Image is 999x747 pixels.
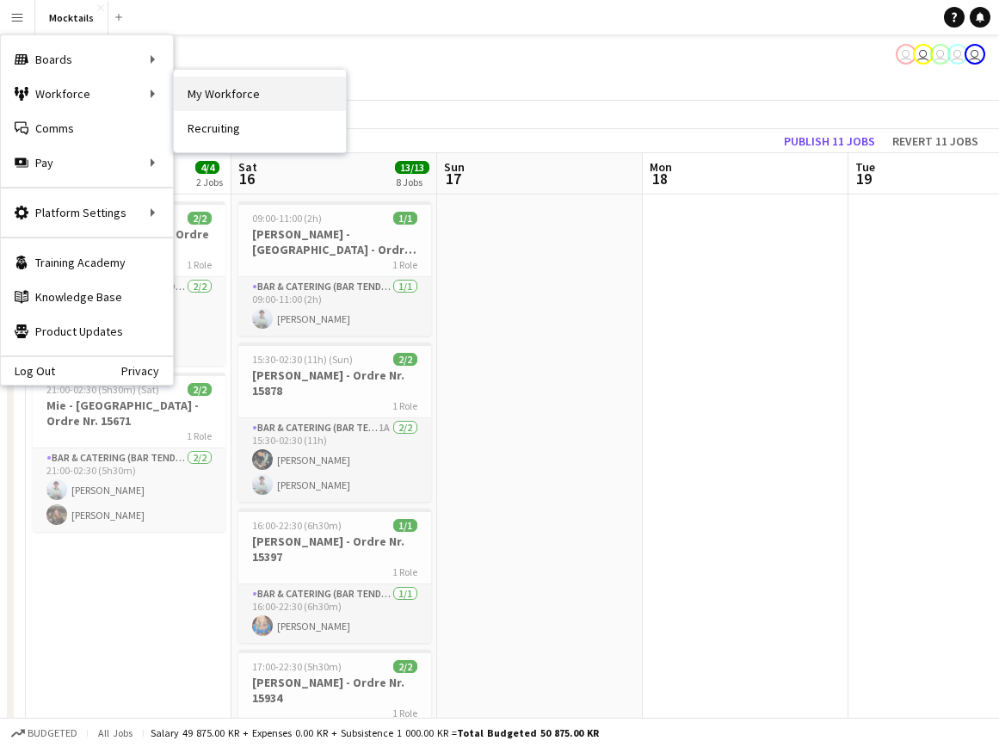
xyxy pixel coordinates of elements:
[1,42,173,77] div: Boards
[238,201,431,336] app-job-card: 09:00-11:00 (2h)1/1[PERSON_NAME] - [GEOGRAPHIC_DATA] - Ordre Nr. 158791 RoleBar & Catering (Bar T...
[777,130,882,152] button: Publish 11 jobs
[33,448,225,532] app-card-role: Bar & Catering (Bar Tender)2/221:00-02:30 (5h30m)[PERSON_NAME][PERSON_NAME]
[238,418,431,502] app-card-role: Bar & Catering (Bar Tender)1A2/215:30-02:30 (11h)[PERSON_NAME][PERSON_NAME]
[853,169,875,188] span: 19
[238,584,431,643] app-card-role: Bar & Catering (Bar Tender)1/116:00-22:30 (6h30m)[PERSON_NAME]
[396,176,429,188] div: 8 Jobs
[33,373,225,532] app-job-card: 21:00-02:30 (5h30m) (Sat)2/2Mie - [GEOGRAPHIC_DATA] - Ordre Nr. 156711 RoleBar & Catering (Bar Te...
[392,565,417,578] span: 1 Role
[195,161,219,174] span: 4/4
[1,77,173,111] div: Workforce
[238,226,431,257] h3: [PERSON_NAME] - [GEOGRAPHIC_DATA] - Ordre Nr. 15879
[187,258,212,271] span: 1 Role
[444,159,465,175] span: Sun
[252,660,342,673] span: 17:00-22:30 (5h30m)
[1,145,173,180] div: Pay
[1,364,55,378] a: Log Out
[196,176,223,188] div: 2 Jobs
[393,519,417,532] span: 1/1
[393,353,417,366] span: 2/2
[392,258,417,271] span: 1 Role
[1,195,173,230] div: Platform Settings
[947,44,968,65] app-user-avatar: Hektor Pantas
[965,44,985,65] app-user-avatar: Hektor Pantas
[647,169,672,188] span: 18
[1,314,173,349] a: Product Updates
[151,726,599,739] div: Salary 49 875.00 KR + Expenses 0.00 KR + Subsistence 1 000.00 KR =
[896,44,916,65] app-user-avatar: Hektor Pantas
[393,660,417,673] span: 2/2
[28,727,77,739] span: Budgeted
[188,212,212,225] span: 2/2
[392,707,417,719] span: 1 Role
[174,111,346,145] a: Recruiting
[95,726,136,739] span: All jobs
[441,169,465,188] span: 17
[1,111,173,145] a: Comms
[46,383,159,396] span: 21:00-02:30 (5h30m) (Sat)
[33,398,225,429] h3: Mie - [GEOGRAPHIC_DATA] - Ordre Nr. 15671
[392,399,417,412] span: 1 Role
[252,519,342,532] span: 16:00-22:30 (6h30m)
[238,277,431,336] app-card-role: Bar & Catering (Bar Tender)1/109:00-11:00 (2h)[PERSON_NAME]
[885,130,985,152] button: Revert 11 jobs
[457,726,599,739] span: Total Budgeted 50 875.00 KR
[930,44,951,65] app-user-avatar: Hektor Pantas
[238,343,431,502] app-job-card: 15:30-02:30 (11h) (Sun)2/2[PERSON_NAME] - Ordre Nr. 158781 RoleBar & Catering (Bar Tender)1A2/215...
[395,161,429,174] span: 13/13
[238,367,431,398] h3: [PERSON_NAME] - Ordre Nr. 15878
[187,429,212,442] span: 1 Role
[9,724,80,743] button: Budgeted
[35,1,108,34] button: Mocktails
[1,280,173,314] a: Knowledge Base
[236,169,257,188] span: 16
[238,509,431,643] app-job-card: 16:00-22:30 (6h30m)1/1[PERSON_NAME] - Ordre Nr. 153971 RoleBar & Catering (Bar Tender)1/116:00-22...
[855,159,875,175] span: Tue
[252,353,353,366] span: 15:30-02:30 (11h) (Sun)
[188,383,212,396] span: 2/2
[174,77,346,111] a: My Workforce
[393,212,417,225] span: 1/1
[238,675,431,706] h3: [PERSON_NAME] - Ordre Nr. 15934
[238,534,431,565] h3: [PERSON_NAME] - Ordre Nr. 15397
[238,159,257,175] span: Sat
[252,212,322,225] span: 09:00-11:00 (2h)
[1,245,173,280] a: Training Academy
[650,159,672,175] span: Mon
[913,44,934,65] app-user-avatar: Hektor Pantas
[121,364,173,378] a: Privacy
